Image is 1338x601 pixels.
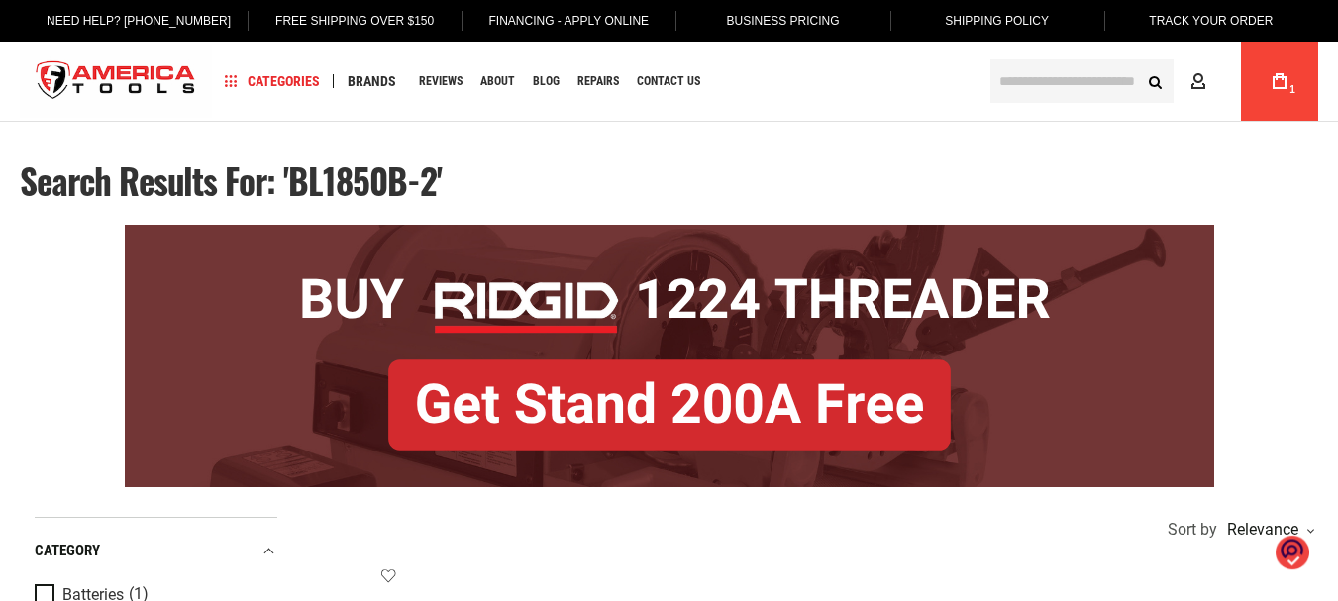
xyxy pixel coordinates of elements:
a: Contact Us [628,68,709,95]
a: Reviews [410,68,471,95]
span: Brands [348,74,396,88]
span: Reviews [419,75,463,87]
div: Relevance [1222,522,1313,538]
span: Contact Us [637,75,700,87]
span: 1 [1289,84,1295,95]
a: store logo [20,45,212,119]
span: Blog [533,75,560,87]
span: Shipping Policy [945,14,1049,28]
span: Sort by [1168,522,1217,538]
img: America Tools [20,45,212,119]
img: BOGO: Buy RIDGID® 1224 Threader, Get Stand 200A Free! [125,225,1214,487]
a: BOGO: Buy RIDGID® 1224 Threader, Get Stand 200A Free! [125,225,1214,240]
a: Repairs [568,68,628,95]
img: o1IwAAAABJRU5ErkJggg== [1276,535,1309,571]
a: Categories [216,68,329,95]
a: 1 [1261,42,1298,121]
a: Brands [339,68,405,95]
a: About [471,68,524,95]
span: About [480,75,515,87]
a: Blog [524,68,568,95]
button: Search [1136,62,1174,100]
span: Repairs [577,75,619,87]
span: Search results for: 'BL1850B-2' [20,154,441,206]
div: category [35,538,277,564]
span: Categories [225,74,320,88]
